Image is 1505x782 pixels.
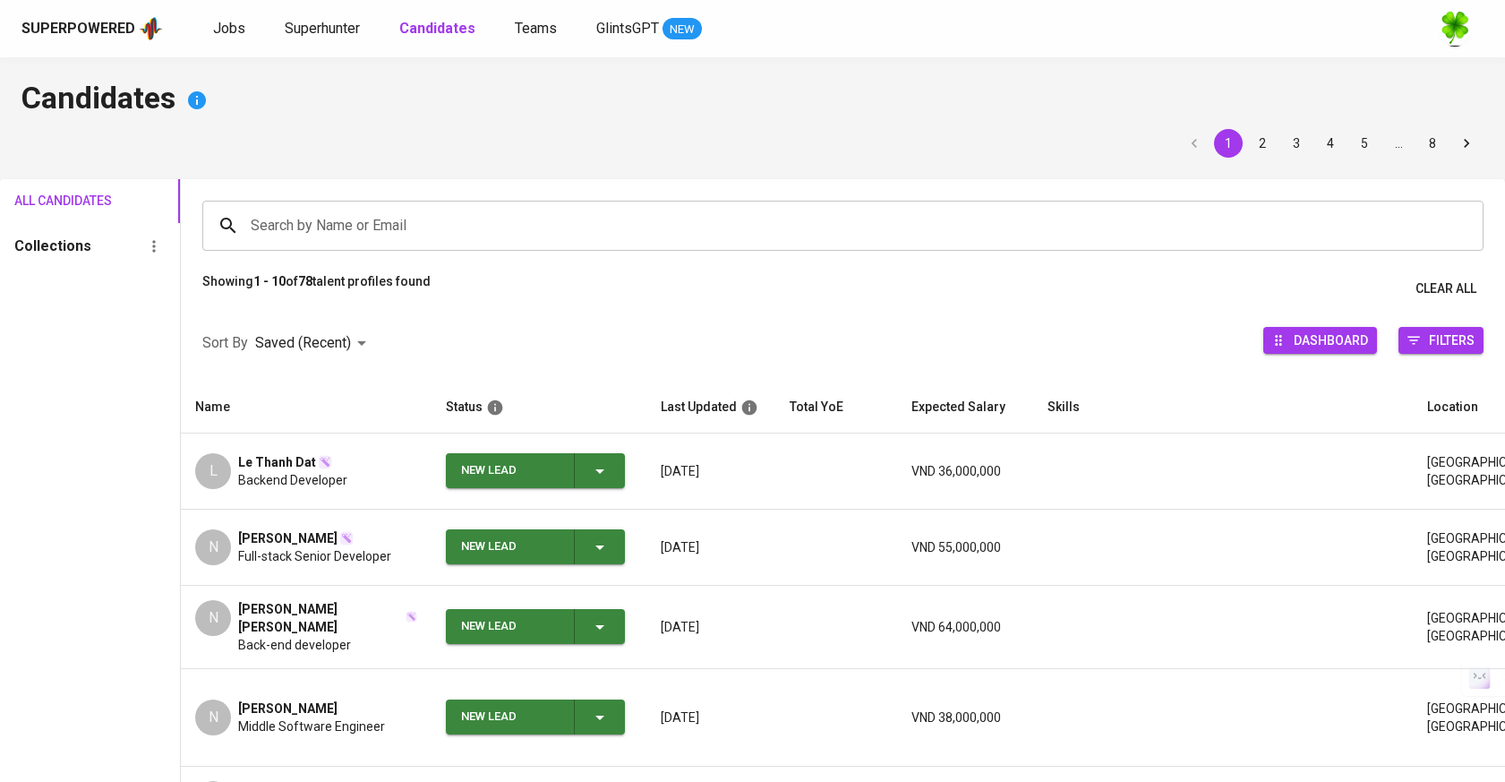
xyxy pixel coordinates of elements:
button: Go to page 4 [1316,129,1345,158]
span: Jobs [213,20,245,37]
div: L [195,453,231,489]
h4: Candidates [21,79,1484,122]
b: 1 - 10 [253,274,286,288]
span: Dashboard [1294,328,1368,352]
span: Le Thanh Dat [238,453,316,471]
div: … [1384,134,1413,152]
b: 78 [298,274,312,288]
p: VND 55,000,000 [911,538,1019,556]
div: Saved (Recent) [255,327,372,360]
th: Name [181,382,432,434]
span: GlintsGPT [596,20,659,37]
span: Full-stack Senior Developer [238,547,391,565]
img: magic_wand.svg [339,531,354,546]
button: Go to page 8 [1418,129,1447,158]
a: Jobs [213,18,249,40]
div: New Lead [461,529,560,564]
p: [DATE] [661,538,761,556]
b: Candidates [399,20,475,37]
button: New Lead [446,529,625,564]
th: Skills [1033,382,1413,434]
th: Last Updated [646,382,775,434]
div: N [195,600,231,636]
span: [PERSON_NAME] [238,700,338,718]
span: Filters [1429,328,1475,352]
p: VND 36,000,000 [911,462,1019,480]
button: Go to page 5 [1350,129,1379,158]
span: Back-end developer [238,636,351,654]
img: app logo [139,15,163,42]
div: New Lead [461,453,560,488]
img: f9493b8c-82b8-4f41-8722-f5d69bb1b761.jpg [1437,11,1473,47]
div: N [195,700,231,735]
p: Saved (Recent) [255,332,351,354]
button: Go to page 3 [1282,129,1311,158]
button: New Lead [446,700,625,735]
button: Filters [1398,327,1484,354]
span: Backend Developer [238,471,347,489]
span: NEW [663,21,702,39]
img: magic_wand.svg [406,611,417,623]
a: GlintsGPT NEW [596,18,702,40]
th: Expected Salary [897,382,1033,434]
span: Teams [515,20,557,37]
button: Go to next page [1452,129,1481,158]
span: Middle Software Engineer [238,718,385,735]
nav: pagination navigation [1177,129,1484,158]
a: Teams [515,18,560,40]
button: Clear All [1408,272,1484,305]
h6: Collections [14,234,91,259]
div: New Lead [461,700,560,735]
button: Go to page 2 [1248,129,1277,158]
span: All Candidates [14,190,87,212]
th: Total YoE [775,382,897,434]
p: [DATE] [661,618,761,636]
div: N [195,529,231,565]
a: Superpoweredapp logo [21,15,163,42]
span: [PERSON_NAME] [238,529,338,547]
div: Superpowered [21,19,135,39]
button: New Lead [446,453,625,488]
button: page 1 [1214,129,1243,158]
p: [DATE] [661,709,761,726]
p: VND 38,000,000 [911,709,1019,726]
p: Sort By [202,332,248,354]
p: VND 64,000,000 [911,618,1019,636]
button: New Lead [446,609,625,644]
span: Superhunter [285,20,360,37]
img: magic_wand.svg [318,455,332,469]
p: [DATE] [661,462,761,480]
div: New Lead [461,609,560,644]
p: Showing of talent profiles found [202,272,431,305]
span: Clear All [1415,278,1476,300]
span: [PERSON_NAME] [PERSON_NAME] [238,600,404,636]
th: Status [432,382,646,434]
a: Candidates [399,18,479,40]
a: Superhunter [285,18,363,40]
button: Dashboard [1263,327,1377,354]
